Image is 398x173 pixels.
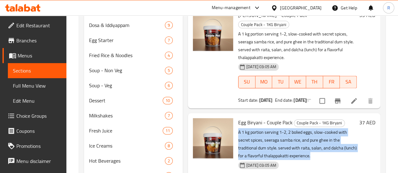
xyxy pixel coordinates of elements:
[84,93,183,108] div: Dessert10
[330,93,345,108] button: Branch-specific-item
[84,108,183,123] div: Milkshakes7
[163,98,172,104] span: 10
[13,97,61,105] span: Edit Menu
[165,142,173,149] div: items
[294,119,345,127] span: Couple Pack - 1KG Biryani
[89,142,165,149] span: Ice Creams
[3,108,66,123] a: Choice Groups
[8,63,66,78] a: Sections
[18,52,61,59] span: Menus
[84,123,183,138] div: Fresh Juice11
[89,157,165,165] span: Hot Beverages
[238,21,289,28] div: Couple Pack - 1KG Biryani
[165,52,172,58] span: 4
[309,77,321,86] span: TH
[165,22,172,28] span: 9
[16,157,61,165] span: Menu disclaimer
[212,4,250,12] div: Menu-management
[165,36,173,44] div: items
[238,30,357,62] p: A 1 kg portion serving 1-2, slow-cooked with secret spices, seeraga samba rice, and pure ghee in ...
[340,76,357,88] button: SA
[89,127,163,134] span: Fresh Juice
[89,51,165,59] span: Fried Rice & Noodles
[16,142,61,150] span: Promotions
[193,118,233,158] img: Egg Biryani - Couple Pack
[16,127,61,135] span: Coupons
[84,78,183,93] div: Soup - Veg6
[163,127,173,134] div: items
[323,76,340,88] button: FR
[238,21,289,28] span: Couple Pack - 1KG Biryani
[165,68,172,73] span: 5
[165,83,172,89] span: 6
[3,154,66,169] a: Menu disclaimer
[238,76,255,88] button: SU
[165,82,173,89] div: items
[294,96,307,104] b: [DATE]
[326,77,338,86] span: FR
[238,118,293,127] span: Egg Biryani - Couple Pack
[165,21,173,29] div: items
[359,11,375,19] h6: 33 AED
[163,128,172,134] span: 11
[3,48,66,63] a: Menus
[350,97,358,105] a: Edit menu item
[84,63,183,78] div: Soup - Non Veg5
[238,128,357,160] p: A 1 kg portion serving 1-2, 2 bolied eggs, slow-cooked with secret spices, seeraga samba rice, an...
[165,113,172,119] span: 7
[3,33,66,48] a: Branches
[165,51,173,59] div: items
[165,37,172,43] span: 7
[258,77,270,86] span: MO
[8,78,66,93] a: Full Menu View
[275,77,287,86] span: TU
[16,22,61,29] span: Edit Restaurant
[13,82,61,89] span: Full Menu View
[16,112,61,120] span: Choice Groups
[292,77,304,86] span: WE
[165,157,173,165] div: items
[306,76,323,88] button: TH
[289,76,306,88] button: WE
[16,37,61,44] span: Branches
[280,4,322,11] div: [GEOGRAPHIC_DATA]
[165,158,172,164] span: 2
[89,36,165,44] span: Egg Starter
[193,11,233,51] img: Biryani Rice - Couple Pack
[244,64,279,70] span: [DATE] 03:05 AM
[84,33,183,48] div: Egg Starter7
[238,96,258,104] span: Start date:
[316,94,329,107] span: Select to update
[275,96,293,104] span: End date:
[163,97,173,104] div: items
[165,143,172,149] span: 8
[3,18,66,33] a: Edit Restaurant
[84,138,183,153] div: Ice Creams8
[165,67,173,74] div: items
[84,18,183,33] div: Dosa & Iddiyappam9
[272,76,289,88] button: TU
[84,153,183,168] div: Hot Beverages2
[13,67,61,74] span: Sections
[89,21,165,29] span: Dosa & Iddiyappam
[165,112,173,119] div: items
[89,82,165,89] span: Soup - Veg
[89,97,163,104] span: Dessert
[241,77,253,86] span: SU
[244,162,279,168] span: [DATE] 03:05 AM
[387,4,390,11] span: R
[89,112,165,119] span: Milkshakes
[259,96,272,104] b: [DATE]
[89,67,165,74] div: Soup - Non Veg
[342,77,354,86] span: SA
[8,93,66,108] a: Edit Menu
